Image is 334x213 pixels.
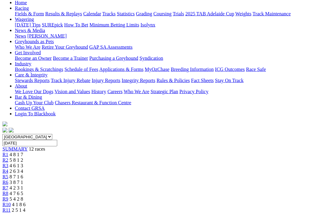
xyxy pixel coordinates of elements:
a: R11 [2,207,11,213]
a: Industry [15,61,31,66]
a: Contact GRSA [15,106,45,111]
input: Select date [2,140,57,146]
a: SUMMARY [2,146,28,152]
a: Minimum Betting Limits [89,22,139,27]
div: Care & Integrity [15,78,332,83]
a: Breeding Information [171,67,214,72]
a: Get Involved [15,50,41,55]
a: Greyhounds as Pets [15,39,54,44]
span: 4 6 1 3 [10,163,23,168]
a: Cash Up Your Club [15,100,54,105]
a: R3 [2,163,8,168]
a: Who We Are [15,44,41,50]
span: 4 7 6 5 [10,191,23,196]
div: Wagering [15,22,332,28]
a: Stewards Reports [15,78,49,83]
a: Retire Your Greyhound [42,44,88,50]
span: 5 4 2 8 [10,196,23,202]
span: 8 7 1 6 [10,174,23,179]
a: Rules & Policies [156,78,190,83]
a: Bar & Dining [15,94,42,100]
a: R5 [2,174,8,179]
a: Racing [15,6,29,11]
a: Fact Sheets [191,78,214,83]
span: 4 1 8 6 [12,202,26,207]
a: Become a Trainer [53,56,88,61]
a: Calendar [83,11,101,16]
div: About [15,89,332,94]
span: 4 2 3 1 [10,185,23,190]
a: GAP SA Assessments [89,44,133,50]
a: Careers [107,89,122,94]
a: Weights [235,11,251,16]
a: Race Safe [246,67,266,72]
a: [PERSON_NAME] [27,33,66,39]
a: History [91,89,106,94]
a: R9 [2,196,8,202]
span: 3 8 7 1 [10,180,23,185]
a: Syndication [139,56,163,61]
a: Schedule of Fees [64,67,98,72]
a: Purchasing a Greyhound [89,56,138,61]
a: Track Injury Rebate [51,78,90,83]
div: News & Media [15,33,332,39]
a: About [15,83,27,89]
a: SUREpick [42,22,63,27]
a: Injury Reports [92,78,120,83]
span: 5 8 1 2 [10,157,23,163]
div: Bar & Dining [15,100,332,106]
img: logo-grsa-white.png [2,122,7,127]
a: Trials [173,11,184,16]
a: Login To Blackbook [15,111,56,116]
a: MyOzChase [145,67,169,72]
a: R8 [2,191,8,196]
a: ICG Outcomes [215,67,245,72]
a: Stay On Track [215,78,243,83]
a: Tracks [102,11,116,16]
a: Results & Replays [45,11,82,16]
a: R6 [2,180,8,185]
a: How To Bet [64,22,88,27]
a: We Love Our Dogs [15,89,53,94]
a: Who We Are [124,89,149,94]
a: Vision and Values [54,89,90,94]
span: 2 6 3 4 [10,169,23,174]
a: Grading [136,11,152,16]
div: Industry [15,67,332,72]
a: R10 [2,202,11,207]
a: Isolynx [140,22,155,27]
img: twitter.svg [9,128,14,133]
div: Greyhounds as Pets [15,44,332,50]
img: facebook.svg [2,128,7,133]
a: Bookings & Scratchings [15,67,63,72]
span: 4 8 1 7 [10,152,23,157]
a: Track Maintenance [253,11,291,16]
a: Become an Owner [15,56,52,61]
a: Care & Integrity [15,72,48,77]
a: R4 [2,169,8,174]
a: Statistics [117,11,135,16]
div: Get Involved [15,56,332,61]
a: R7 [2,185,8,190]
a: R2 [2,157,8,163]
div: Racing [15,11,332,17]
a: Fields & Form [15,11,44,16]
a: [DATE] Tips [15,22,41,27]
a: R1 [2,152,8,157]
a: Privacy Policy [179,89,208,94]
span: 12 races [29,146,45,152]
a: Chasers Restaurant & Function Centre [55,100,131,105]
a: Applications & Forms [99,67,143,72]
